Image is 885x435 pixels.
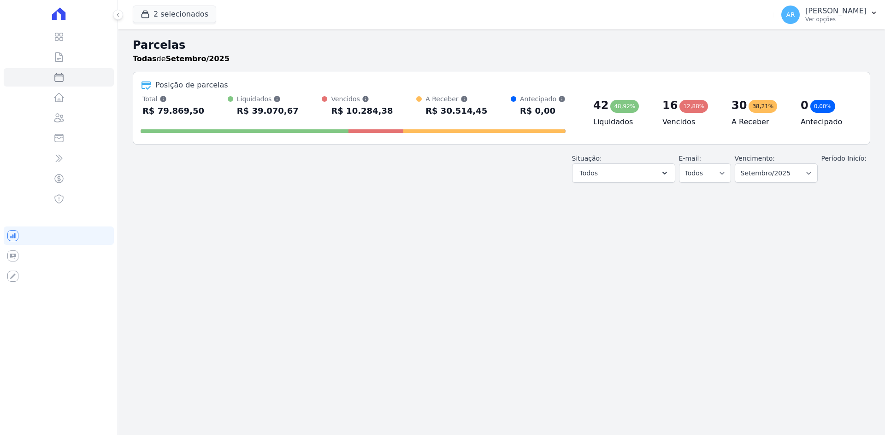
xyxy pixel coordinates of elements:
div: 30 [732,98,747,113]
div: R$ 39.070,67 [237,104,299,118]
div: Liquidados [237,94,299,104]
div: Vencidos [331,94,393,104]
div: 16 [662,98,678,113]
p: Ver opções [805,16,867,23]
strong: Setembro/2025 [166,54,230,63]
h4: Liquidados [593,116,648,128]
button: 2 selecionados [133,6,216,23]
div: 42 [593,98,608,113]
label: E-mail: [679,155,702,162]
div: 0,00% [810,100,835,113]
h4: Antecipado [801,116,855,128]
div: R$ 10.284,38 [331,104,393,118]
div: 38,21% [749,100,777,113]
strong: Todas [133,54,157,63]
div: R$ 0,00 [520,104,566,118]
h2: Parcelas [133,37,870,53]
div: 0 [801,98,808,113]
label: Situação: [572,155,602,162]
div: Posição de parcelas [155,80,228,91]
h4: Vencidos [662,116,717,128]
div: R$ 79.869,50 [142,104,204,118]
div: A Receber [425,94,487,104]
label: Período Inicío: [821,155,867,162]
h4: A Receber [732,116,786,128]
span: Todos [580,168,598,179]
div: Total [142,94,204,104]
button: Todos [572,163,675,183]
div: R$ 30.514,45 [425,104,487,118]
span: AR [786,12,795,18]
div: Antecipado [520,94,566,104]
p: [PERSON_NAME] [805,6,867,16]
div: 48,92% [610,100,639,113]
button: AR [PERSON_NAME] Ver opções [774,2,885,28]
div: 12,88% [679,100,708,113]
label: Vencimento: [735,155,775,162]
p: de [133,53,230,64]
